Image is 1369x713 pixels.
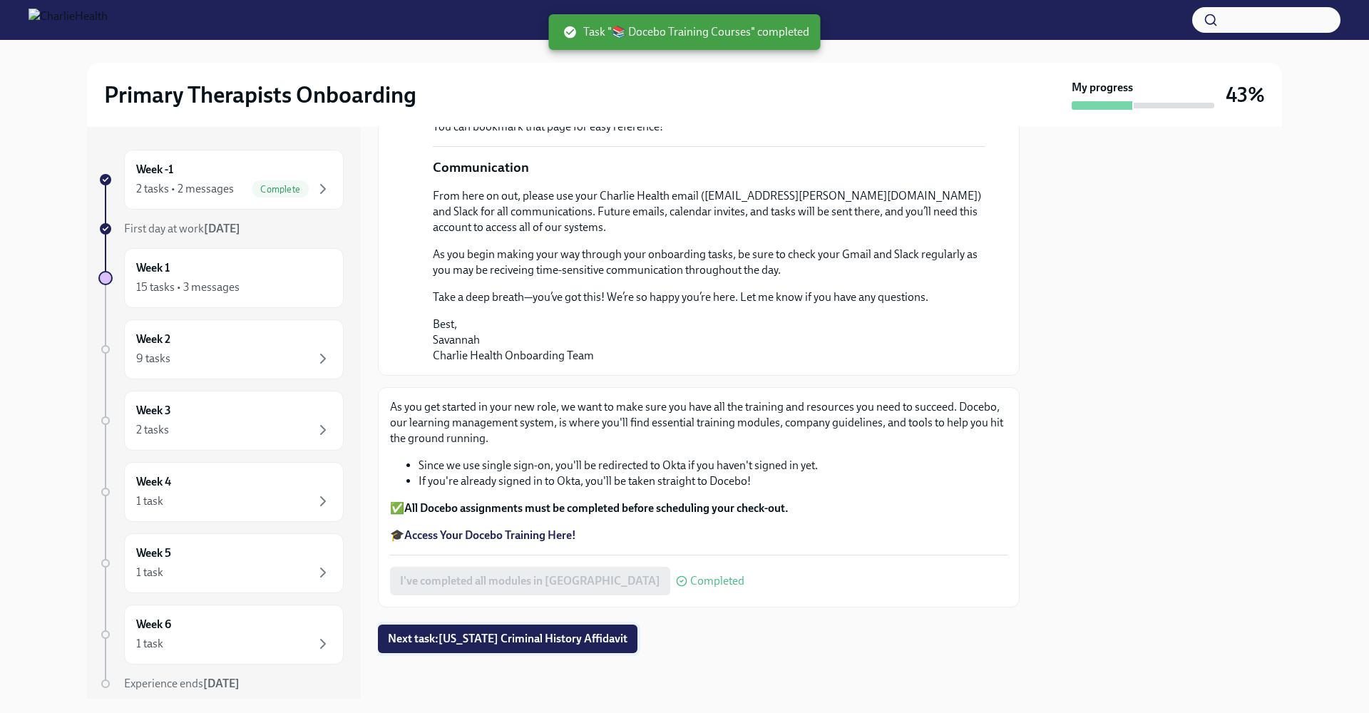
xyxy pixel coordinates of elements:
[136,403,171,419] h6: Week 3
[203,677,240,690] strong: [DATE]
[124,222,240,235] span: First day at work
[136,260,170,276] h6: Week 1
[390,399,1007,446] p: As you get started in your new role, we want to make sure you have all the training and resources...
[390,501,1007,516] p: ✅
[204,222,240,235] strong: [DATE]
[98,605,344,665] a: Week 61 task
[433,188,985,235] p: From here on out, please use your Charlie Health email ([EMAIL_ADDRESS][PERSON_NAME][DOMAIN_NAME]...
[433,317,985,364] p: Best, Savannah Charlie Health Onboarding Team
[252,184,309,195] span: Complete
[98,462,344,522] a: Week 41 task
[433,158,529,177] p: Communication
[433,247,985,278] p: As you begin making your way through your onboarding tasks, be sure to check your Gmail and Slack...
[98,391,344,451] a: Week 32 tasks
[136,493,163,509] div: 1 task
[98,248,344,308] a: Week 115 tasks • 3 messages
[98,533,344,593] a: Week 51 task
[124,677,240,690] span: Experience ends
[563,24,809,40] span: Task "📚 Docebo Training Courses" completed
[388,632,627,646] span: Next task : [US_STATE] Criminal History Affidavit
[433,289,985,305] p: Take a deep breath—you’ve got this! We’re so happy you’re here. Let me know if you have any quest...
[136,565,163,580] div: 1 task
[98,150,344,210] a: Week -12 tasks • 2 messagesComplete
[136,181,234,197] div: 2 tasks • 2 messages
[690,575,744,587] span: Completed
[404,528,576,542] a: Access Your Docebo Training Here!
[419,458,1007,473] li: Since we use single sign-on, you'll be redirected to Okta if you haven't signed in yet.
[136,545,171,561] h6: Week 5
[29,9,108,31] img: CharlieHealth
[390,528,1007,543] p: 🎓
[136,332,170,347] h6: Week 2
[1226,82,1265,108] h3: 43%
[1072,80,1133,96] strong: My progress
[419,473,1007,489] li: If you're already signed in to Okta, you'll be taken straight to Docebo!
[136,636,163,652] div: 1 task
[136,351,170,366] div: 9 tasks
[136,162,173,178] h6: Week -1
[378,625,637,653] button: Next task:[US_STATE] Criminal History Affidavit
[104,81,416,109] h2: Primary Therapists Onboarding
[404,501,789,515] strong: All Docebo assignments must be completed before scheduling your check-out.
[136,422,169,438] div: 2 tasks
[98,221,344,237] a: First day at work[DATE]
[136,279,240,295] div: 15 tasks • 3 messages
[136,474,171,490] h6: Week 4
[136,617,171,632] h6: Week 6
[98,319,344,379] a: Week 29 tasks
